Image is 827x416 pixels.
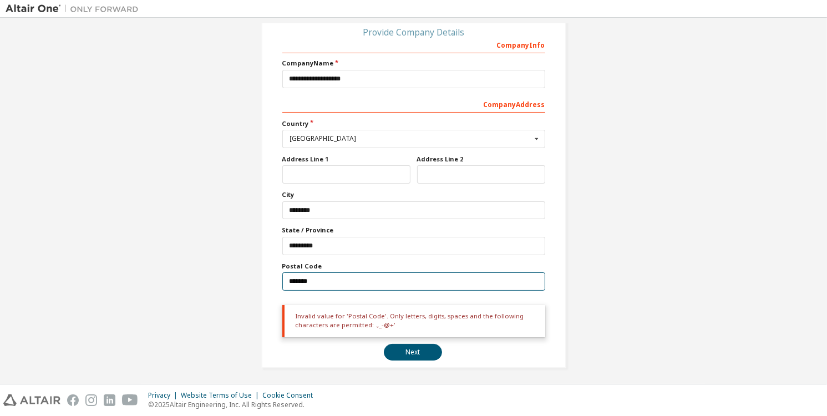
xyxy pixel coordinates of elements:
[3,394,60,406] img: altair_logo.svg
[148,400,319,409] p: © 2025 Altair Engineering, Inc. All Rights Reserved.
[6,3,144,14] img: Altair One
[282,29,545,35] div: Provide Company Details
[282,226,545,235] label: State / Province
[282,262,545,271] label: Postal Code
[148,391,181,400] div: Privacy
[104,394,115,406] img: linkedin.svg
[282,35,545,53] div: Company Info
[122,394,138,406] img: youtube.svg
[282,305,545,338] div: Invalid value for 'Postal Code'. Only letters, digits, spaces and the following characters are pe...
[290,135,531,142] div: [GEOGRAPHIC_DATA]
[282,119,545,128] label: Country
[417,155,545,164] label: Address Line 2
[282,190,545,199] label: City
[282,95,545,113] div: Company Address
[384,344,442,361] button: Next
[67,394,79,406] img: facebook.svg
[85,394,97,406] img: instagram.svg
[262,391,319,400] div: Cookie Consent
[181,391,262,400] div: Website Terms of Use
[282,155,410,164] label: Address Line 1
[282,59,545,68] label: Company Name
